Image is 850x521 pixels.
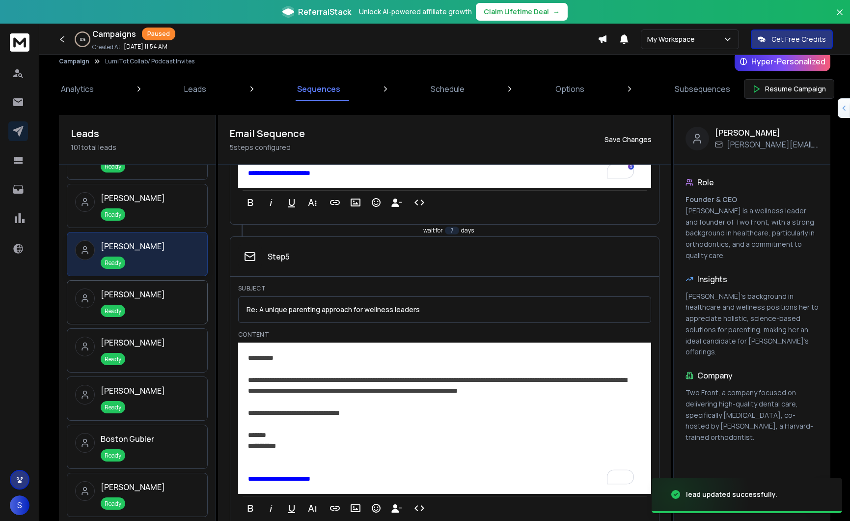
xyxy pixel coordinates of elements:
[92,28,136,40] h1: Campaigns
[262,193,280,212] button: Italic (⌘I)
[431,83,465,95] p: Schedule
[669,77,736,101] a: Subsequences
[247,305,643,315] p: Re: A unique parenting approach for wellness leaders
[101,337,165,348] h3: [PERSON_NAME]
[101,240,165,252] h3: [PERSON_NAME]
[597,130,659,149] button: Save Changes
[71,127,204,141] h2: Leads
[142,28,175,40] div: Paused
[685,194,819,261] p: [PERSON_NAME] is a wellness leader and founder of Two Front, with a strong background in healthca...
[297,83,340,95] p: Sequences
[697,370,733,381] h4: Company
[10,495,29,515] button: S
[298,6,351,18] span: ReferralStack
[241,498,260,518] button: Bold (⌘B)
[268,251,290,262] h3: Step 5
[230,143,305,152] p: 5 steps configured
[685,387,819,443] p: Two Front, a company focused on delivering high-quality dental care, specifically [MEDICAL_DATA],...
[101,497,125,510] span: Ready
[178,77,212,101] a: Leads
[101,192,165,204] h3: [PERSON_NAME]
[744,79,834,99] button: Resume Campaign
[423,227,474,234] div: wait for days
[685,195,737,204] span: Founder & CEO
[715,127,819,139] h3: [PERSON_NAME]
[238,285,651,292] label: Subject
[326,498,344,518] button: Insert Link (⌘K)
[184,83,206,95] p: Leads
[685,291,819,358] p: [PERSON_NAME]'s background in healthcare and wellness positions her to appreciate holistic, scien...
[101,433,154,445] h3: Boston Gubler
[101,449,125,462] span: Ready
[101,305,125,317] span: Ready
[359,7,472,17] p: Unlock AI-powered affiliate growth
[262,498,280,518] button: Italic (⌘I)
[101,257,125,269] span: Ready
[71,143,204,152] div: 101 total leads
[727,139,819,150] span: [PERSON_NAME][EMAIL_ADDRESS][DOMAIN_NAME]
[553,7,560,17] span: →
[697,176,714,188] h4: Role
[101,481,165,493] h3: [PERSON_NAME]
[80,36,85,42] p: 0 %
[55,77,100,101] a: Analytics
[101,401,125,413] span: Ready
[105,58,194,65] p: LumiTot Collab/ Podcast Invites
[833,6,846,29] button: Close banner
[101,353,125,365] span: Ready
[241,193,260,212] button: Bold (⌘B)
[445,227,459,234] div: 7
[697,273,727,285] h4: Insights
[549,77,590,101] a: Options
[238,343,651,494] div: To enrich screen reader interactions, please activate Accessibility in Grammarly extension settings
[675,83,730,95] p: Subsequences
[303,498,322,518] button: More Text
[751,29,833,49] button: Get Free Credits
[61,83,94,95] p: Analytics
[555,83,584,95] p: Options
[59,58,89,65] button: Campaign
[101,208,125,221] span: Ready
[238,331,651,339] label: Content
[101,160,125,173] span: Ready
[101,385,165,397] h3: [PERSON_NAME]
[326,193,344,212] button: Insert Link (⌘K)
[410,498,429,518] button: Code View
[230,127,305,141] h2: Email Sequence
[291,77,346,101] a: Sequences
[92,43,122,51] p: Created At:
[771,34,826,44] p: Get Free Credits
[647,34,699,44] p: My Workspace
[686,490,777,499] div: lead updated successfully.
[735,52,830,71] div: Hyper-Personalized
[282,498,301,518] button: Underline (⌘U)
[476,3,568,21] button: Claim Lifetime Deal→
[101,289,165,300] h3: [PERSON_NAME]
[425,77,470,101] a: Schedule
[124,43,167,51] p: [DATE] 11:54 AM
